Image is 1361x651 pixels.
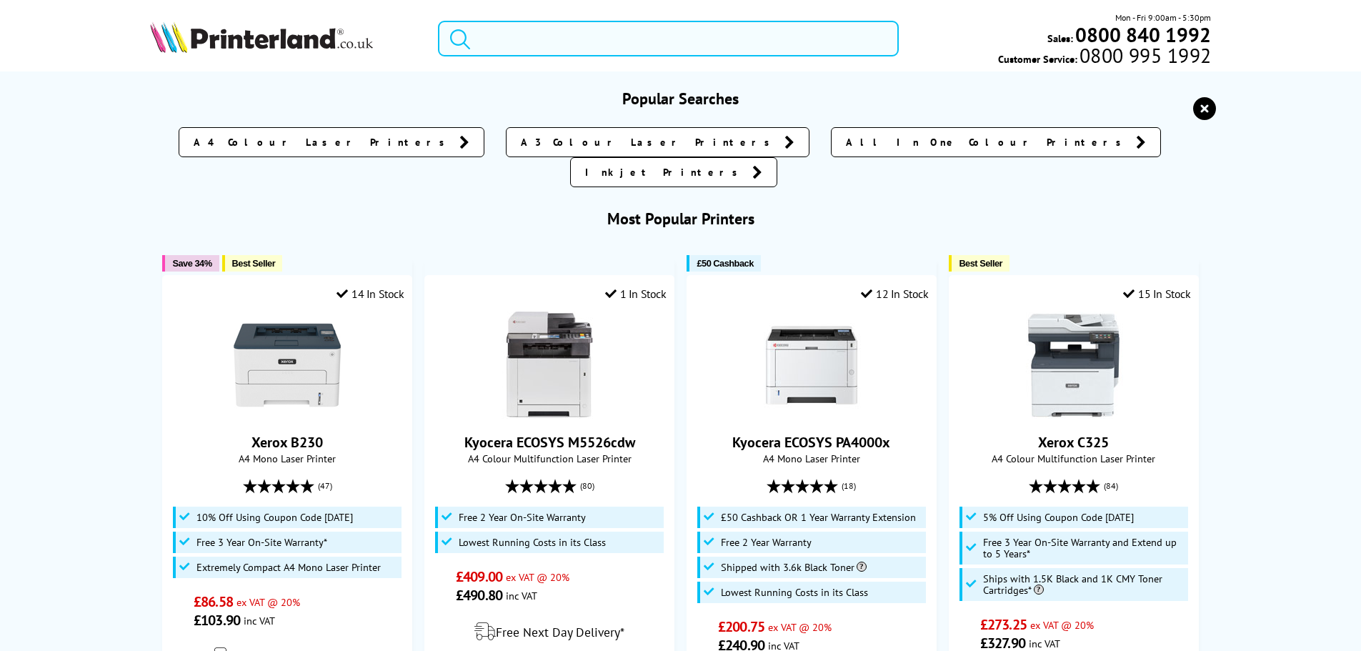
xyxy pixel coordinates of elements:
div: 1 In Stock [605,287,667,301]
span: Mon - Fri 9:00am - 5:30pm [1115,11,1211,24]
img: Kyocera ECOSYS PA4000x [758,312,865,419]
span: (84) [1104,472,1118,500]
span: A4 Mono Laser Printer [694,452,928,465]
a: All In One Colour Printers [831,127,1161,157]
h3: Popular Searches [150,89,1212,109]
a: A4 Colour Laser Printers [179,127,484,157]
span: 0800 995 1992 [1077,49,1211,62]
span: Extremely Compact A4 Mono Laser Printer [196,562,381,573]
span: ex VAT @ 20% [1030,618,1094,632]
a: Inkjet Printers [570,157,777,187]
span: (47) [318,472,332,500]
span: £86.58 [194,592,233,611]
span: £50 Cashback [697,258,753,269]
span: A4 Colour Multifunction Laser Printer [957,452,1190,465]
a: Printerland Logo [150,21,421,56]
span: Customer Service: [998,49,1211,66]
span: Lowest Running Costs in its Class [721,587,868,598]
input: Sear [438,21,899,56]
button: Best Seller [222,255,283,272]
h3: Most Popular Printers [150,209,1212,229]
img: Kyocera ECOSYS M5526cdw [496,312,603,419]
img: Xerox B230 [234,312,341,419]
span: Free 2 Year On-Site Warranty [459,512,586,523]
span: All In One Colour Printers [846,135,1129,149]
button: £50 Cashback [687,255,760,272]
span: Best Seller [959,258,1002,269]
a: Xerox B230 [234,407,341,422]
button: Best Seller [949,255,1009,272]
span: 10% Off Using Coupon Code [DATE] [196,512,353,523]
span: Free 2 Year Warranty [721,537,812,548]
span: £490.80 [456,586,502,605]
span: (18) [842,472,856,500]
span: Inkjet Printers [585,165,745,179]
a: 0800 840 1992 [1073,28,1211,41]
span: Save 34% [172,258,211,269]
div: 12 In Stock [861,287,928,301]
span: A4 Colour Multifunction Laser Printer [432,452,666,465]
a: Kyocera ECOSYS PA4000x [758,407,865,422]
span: A3 Colour Laser Printers [521,135,777,149]
span: £50 Cashback OR 1 Year Warranty Extension [721,512,916,523]
img: Xerox C325 [1020,312,1127,419]
span: inc VAT [506,589,537,602]
div: 14 In Stock [336,287,404,301]
a: Xerox C325 [1020,407,1127,422]
span: A4 Mono Laser Printer [170,452,404,465]
span: Shipped with 3.6k Black Toner [721,562,867,573]
span: 5% Off Using Coupon Code [DATE] [983,512,1134,523]
span: inc VAT [1029,637,1060,650]
a: Kyocera ECOSYS M5526cdw [496,407,603,422]
span: ex VAT @ 20% [236,595,300,609]
span: Sales: [1047,31,1073,45]
span: £200.75 [718,617,764,636]
img: Printerland Logo [150,21,373,53]
b: 0800 840 1992 [1075,21,1211,48]
div: 15 In Stock [1123,287,1190,301]
a: A3 Colour Laser Printers [506,127,809,157]
span: £409.00 [456,567,502,586]
a: Kyocera ECOSYS M5526cdw [464,433,635,452]
a: Xerox C325 [1038,433,1109,452]
span: inc VAT [244,614,275,627]
button: Save 34% [162,255,219,272]
span: Free 3 Year On-Site Warranty* [196,537,327,548]
span: Ships with 1.5K Black and 1K CMY Toner Cartridges* [983,573,1185,596]
span: Best Seller [232,258,276,269]
span: £103.90 [194,611,240,630]
span: ex VAT @ 20% [768,620,832,634]
span: Free 3 Year On-Site Warranty and Extend up to 5 Years* [983,537,1185,560]
span: A4 Colour Laser Printers [194,135,452,149]
span: Lowest Running Costs in its Class [459,537,606,548]
a: Kyocera ECOSYS PA4000x [732,433,890,452]
span: (80) [580,472,594,500]
a: Xerox B230 [251,433,323,452]
span: £273.25 [980,615,1027,634]
span: ex VAT @ 20% [506,570,569,584]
